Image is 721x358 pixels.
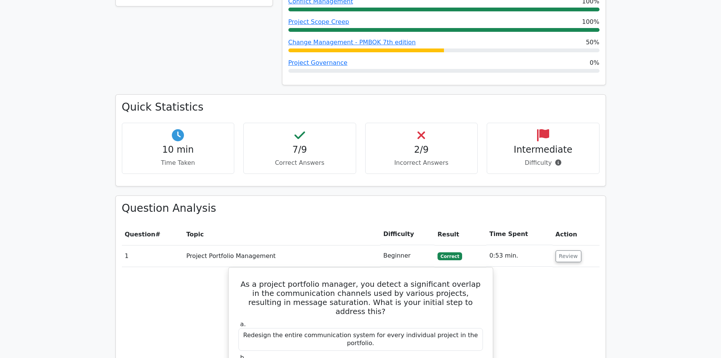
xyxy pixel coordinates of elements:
div: Redesign the entire communication system for every individual project in the portfolio. [238,328,483,351]
h4: 10 min [128,144,228,155]
span: 0% [590,58,599,67]
th: Topic [183,224,380,245]
span: Correct [438,252,462,260]
td: 1 [122,245,184,267]
th: Difficulty [380,224,434,245]
td: Beginner [380,245,434,267]
h4: 2/9 [372,144,472,155]
span: 100% [582,17,600,27]
h3: Question Analysis [122,202,600,215]
td: Project Portfolio Management [183,245,380,267]
h3: Quick Statistics [122,101,600,114]
th: # [122,224,184,245]
a: Change Management - PMBOK 7th edition [288,39,416,46]
a: Project Scope Creep [288,18,349,25]
p: Difficulty [493,158,593,167]
h4: Intermediate [493,144,593,155]
td: 0:53 min. [486,245,553,267]
span: 50% [586,38,600,47]
p: Time Taken [128,158,228,167]
button: Review [556,250,581,262]
h5: As a project portfolio manager, you detect a significant overlap in the communication channels us... [238,280,484,316]
th: Action [553,224,600,245]
p: Correct Answers [250,158,350,167]
a: Project Governance [288,59,347,66]
span: a. [240,320,246,328]
h4: 7/9 [250,144,350,155]
th: Time Spent [486,224,553,245]
span: Question [125,231,156,238]
p: Incorrect Answers [372,158,472,167]
th: Result [434,224,486,245]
